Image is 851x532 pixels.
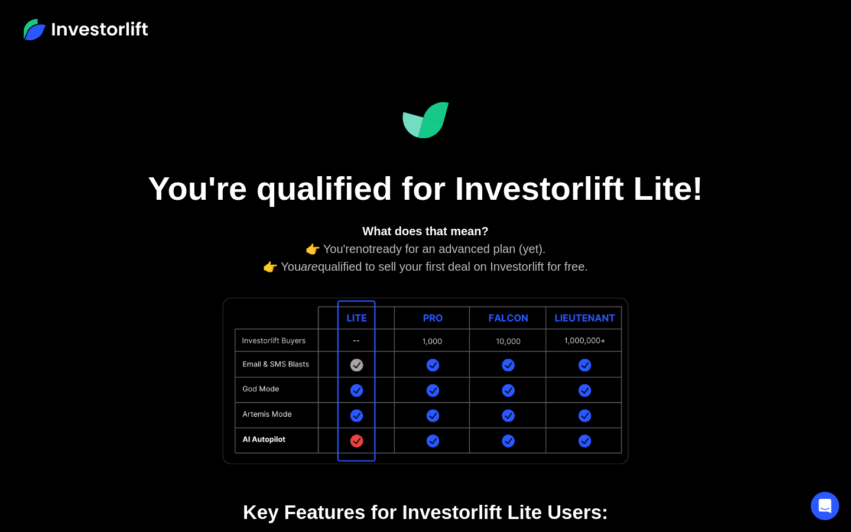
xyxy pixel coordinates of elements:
[402,102,449,139] img: Investorlift Dashboard
[171,222,680,275] div: 👉 You're ready for an advanced plan (yet). 👉 You qualified to sell your first deal on Investorlif...
[243,501,608,523] strong: Key Features for Investorlift Lite Users:
[130,168,721,208] h1: You're qualified for Investorlift Lite!
[362,225,488,238] strong: What does that mean?
[301,260,318,273] em: are
[811,492,839,520] div: Open Intercom Messenger
[356,242,372,255] em: not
